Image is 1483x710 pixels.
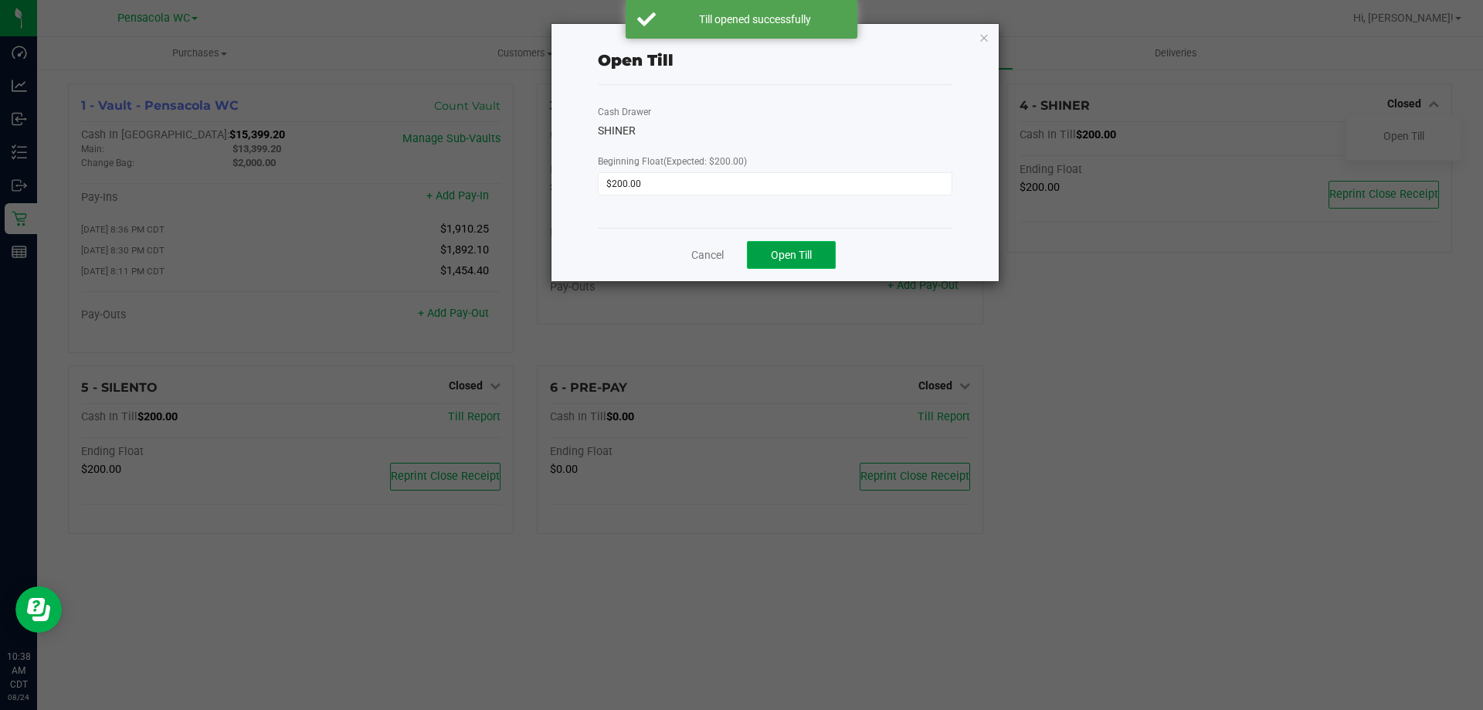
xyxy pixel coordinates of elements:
[747,241,836,269] button: Open Till
[691,247,724,263] a: Cancel
[15,586,62,633] iframe: Resource center
[598,49,674,72] div: Open Till
[771,249,812,261] span: Open Till
[598,156,747,167] span: Beginning Float
[598,105,651,119] label: Cash Drawer
[664,12,846,27] div: Till opened successfully
[663,156,747,167] span: (Expected: $200.00)
[598,123,952,139] div: SHINER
